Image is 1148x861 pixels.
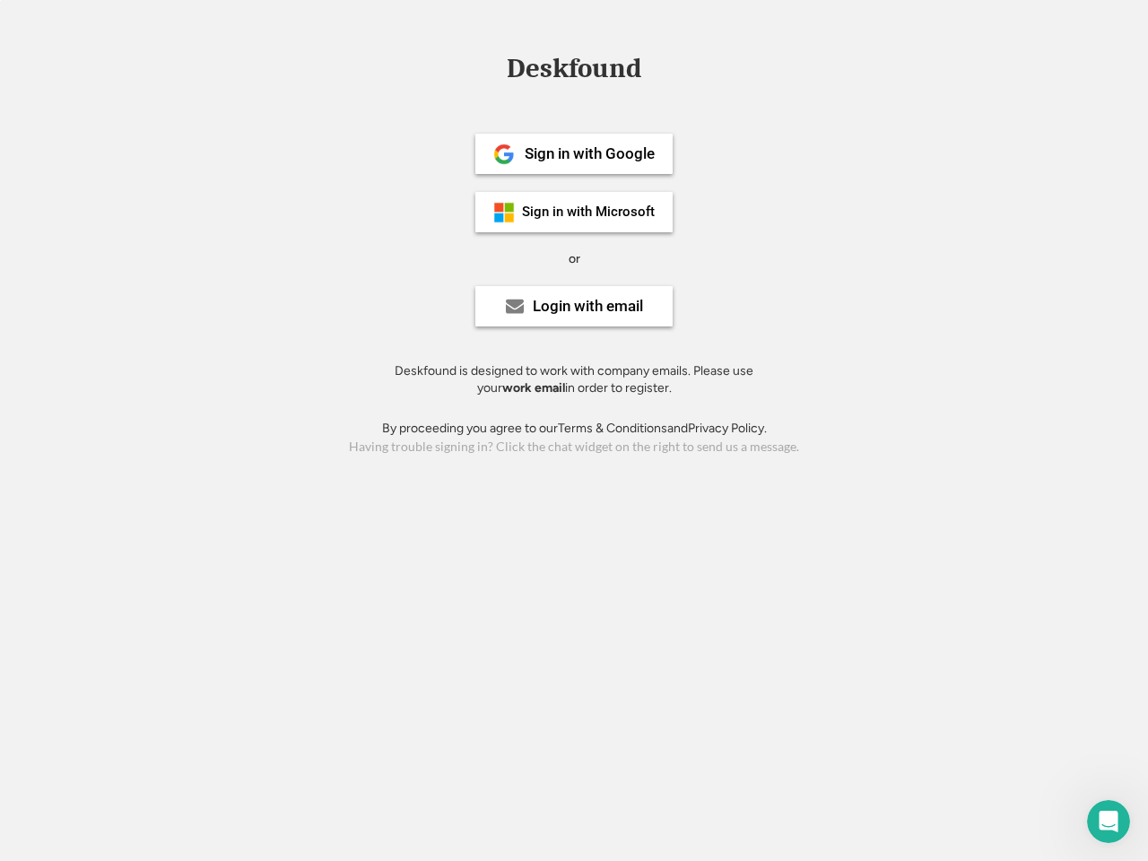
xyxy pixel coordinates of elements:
strong: work email [502,380,565,396]
div: Login with email [533,299,643,314]
div: Sign in with Microsoft [522,205,655,219]
div: Sign in with Google [525,146,655,161]
div: By proceeding you agree to our and [382,420,767,438]
div: Deskfound [498,55,650,83]
iframe: Intercom live chat [1087,800,1130,843]
img: ms-symbollockup_mssymbol_19.png [493,202,515,223]
div: or [569,250,580,268]
a: Terms & Conditions [558,421,667,436]
a: Privacy Policy. [688,421,767,436]
img: 1024px-Google__G__Logo.svg.png [493,143,515,165]
div: Deskfound is designed to work with company emails. Please use your in order to register. [372,362,776,397]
